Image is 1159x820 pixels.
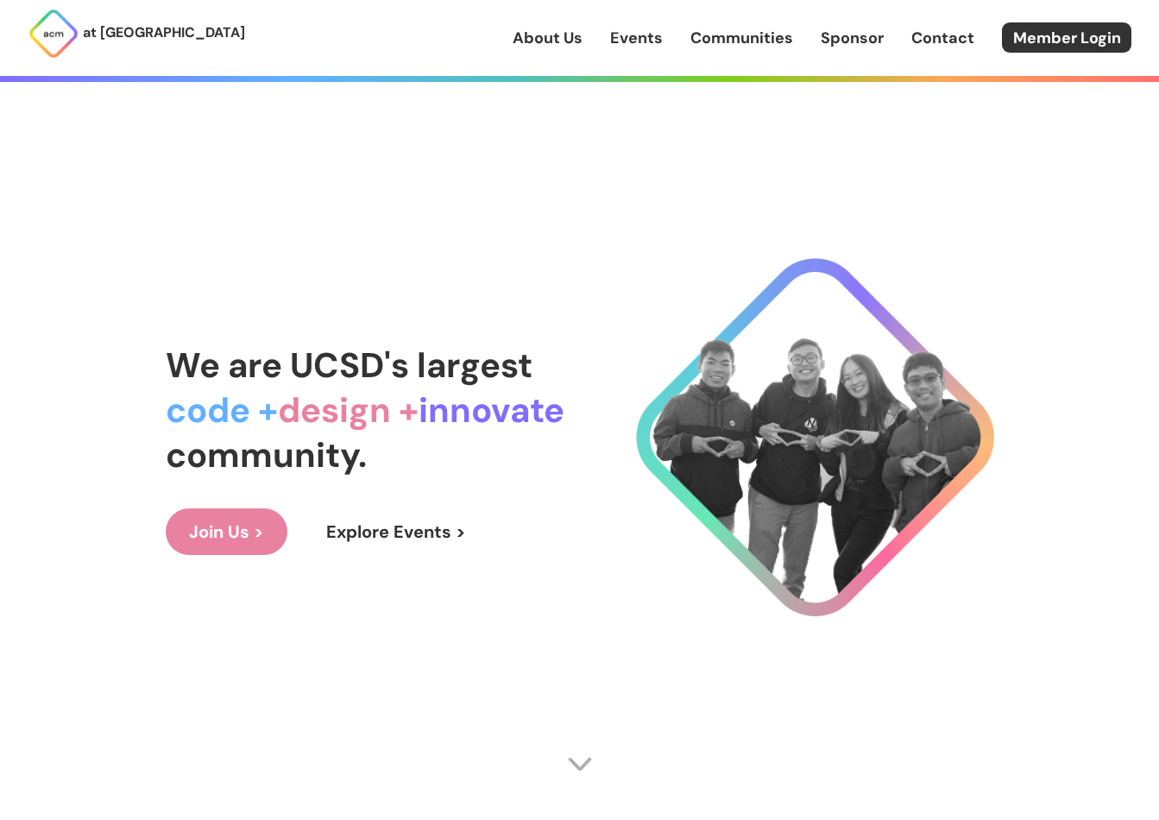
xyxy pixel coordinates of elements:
a: Join Us > [166,508,287,555]
img: ACM Logo [28,8,79,60]
a: Sponsor [821,27,884,49]
span: code + [166,388,278,432]
a: Communities [690,27,793,49]
a: Member Login [1002,22,1131,53]
span: community. [166,432,367,477]
img: Cool Logo [636,258,994,616]
p: at [GEOGRAPHIC_DATA] [83,22,245,44]
span: We are UCSD's largest [166,343,532,388]
a: at [GEOGRAPHIC_DATA] [28,8,245,60]
a: Events [610,27,663,49]
span: innovate [419,388,564,432]
a: About Us [513,27,583,49]
a: Contact [911,27,974,49]
a: Explore Events > [303,508,489,555]
span: design + [278,388,419,432]
img: Scroll Arrow [567,751,593,777]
